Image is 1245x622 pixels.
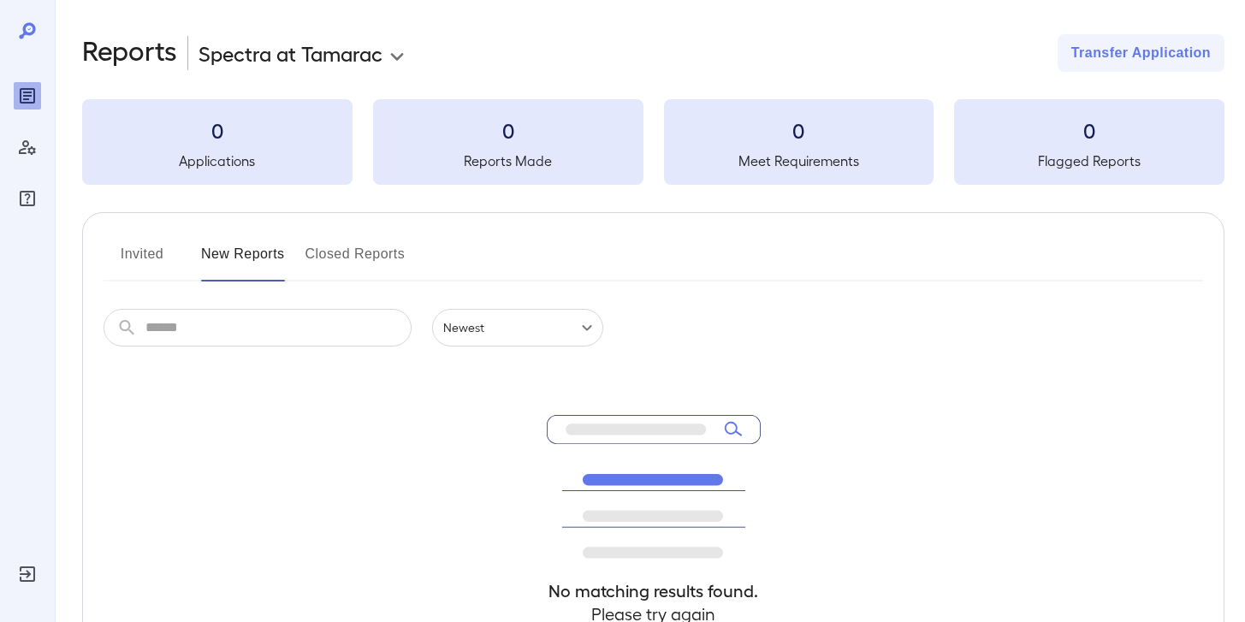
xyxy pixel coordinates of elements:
h3: 0 [954,116,1224,144]
div: Newest [432,309,603,347]
h3: 0 [373,116,643,144]
summary: 0Applications0Reports Made0Meet Requirements0Flagged Reports [82,99,1224,185]
h4: No matching results found. [547,579,761,602]
button: Closed Reports [305,240,406,281]
h3: 0 [82,116,353,144]
button: Transfer Application [1058,34,1224,72]
button: Invited [104,240,181,281]
div: Reports [14,82,41,110]
div: Manage Users [14,133,41,161]
h2: Reports [82,34,177,72]
div: FAQ [14,185,41,212]
h3: 0 [664,116,934,144]
div: Log Out [14,560,41,588]
h5: Reports Made [373,151,643,171]
h5: Meet Requirements [664,151,934,171]
h5: Applications [82,151,353,171]
p: Spectra at Tamarac [199,39,382,67]
h5: Flagged Reports [954,151,1224,171]
button: New Reports [201,240,285,281]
